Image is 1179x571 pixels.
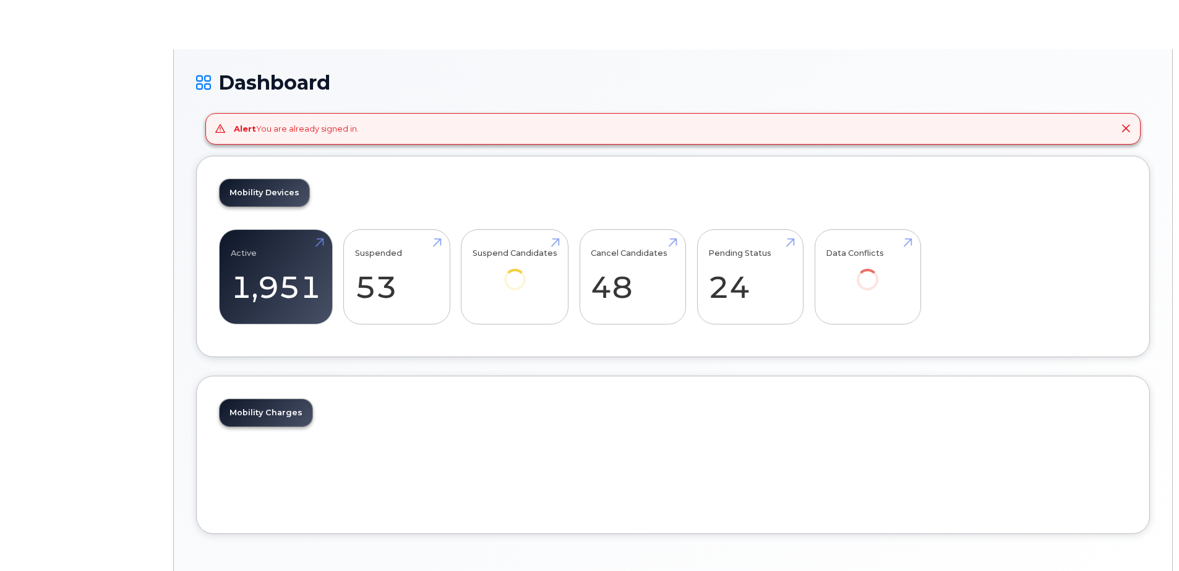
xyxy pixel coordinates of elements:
[234,123,359,135] div: You are already signed in.
[220,179,309,206] a: Mobility Devices
[220,399,312,426] a: Mobility Charges
[591,236,674,318] a: Cancel Candidates 48
[231,236,321,318] a: Active 1,951
[196,72,1150,93] h1: Dashboard
[234,124,256,133] strong: Alert
[708,236,792,318] a: Pending Status 24
[355,236,439,318] a: Suspended 53
[473,236,557,307] a: Suspend Candidates
[826,236,909,307] a: Data Conflicts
